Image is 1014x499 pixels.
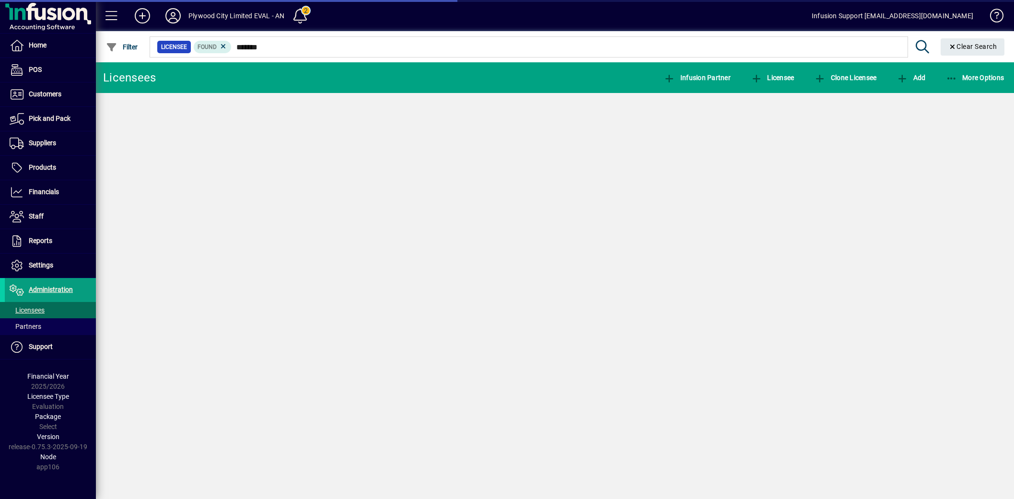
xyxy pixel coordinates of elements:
a: Knowledge Base [983,2,1002,33]
button: Infusion Partner [661,69,733,86]
span: Financials [29,188,59,196]
span: Settings [29,261,53,269]
span: Partners [10,323,41,330]
span: Found [198,44,217,50]
div: Plywood City Limited EVAL - AN [188,8,284,23]
a: Pick and Pack [5,107,96,131]
button: Filter [104,38,140,56]
button: Clear [941,38,1005,56]
span: Licensee [161,42,187,52]
span: Clear Search [948,43,997,50]
a: Support [5,335,96,359]
button: Add [894,69,928,86]
mat-chip: Found Status: Found [194,41,232,53]
span: Package [35,413,61,420]
span: Suppliers [29,139,56,147]
span: Node [40,453,56,461]
span: Licensee [751,74,794,81]
span: Clone Licensee [814,74,876,81]
span: Add [897,74,925,81]
button: Add [127,7,158,24]
span: POS [29,66,42,73]
span: Version [37,433,59,441]
span: Products [29,163,56,171]
button: Clone Licensee [812,69,879,86]
button: Licensee [748,69,797,86]
span: Support [29,343,53,350]
span: Home [29,41,47,49]
span: Infusion Partner [664,74,731,81]
a: Home [5,34,96,58]
a: Products [5,156,96,180]
a: Financials [5,180,96,204]
a: Settings [5,254,96,278]
button: More Options [944,69,1007,86]
span: Licensees [10,306,45,314]
span: Administration [29,286,73,293]
span: More Options [946,74,1004,81]
span: Licensee Type [27,393,69,400]
a: Suppliers [5,131,96,155]
button: Profile [158,7,188,24]
span: Financial Year [27,372,69,380]
div: Infusion Support [EMAIL_ADDRESS][DOMAIN_NAME] [812,8,973,23]
div: Licensees [103,70,156,85]
a: POS [5,58,96,82]
a: Licensees [5,302,96,318]
a: Staff [5,205,96,229]
span: Customers [29,90,61,98]
a: Reports [5,229,96,253]
a: Partners [5,318,96,335]
span: Reports [29,237,52,244]
span: Staff [29,212,44,220]
a: Customers [5,82,96,106]
span: Filter [106,43,138,51]
span: Pick and Pack [29,115,70,122]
